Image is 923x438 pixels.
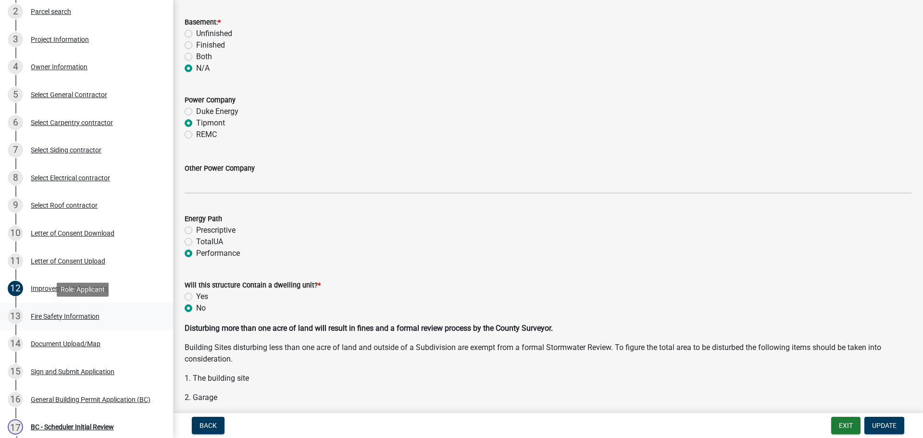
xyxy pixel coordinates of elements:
[8,364,23,379] div: 15
[196,291,208,302] label: Yes
[196,236,223,248] label: TotalUA
[200,422,217,429] span: Back
[196,28,232,39] label: Unfinished
[31,175,110,181] div: Select Electrical contractor
[185,392,911,403] p: 2. Garage
[31,285,108,292] div: Improvement Information
[196,117,225,129] label: Tipmont
[31,91,107,98] div: Select General Contractor
[8,419,23,435] div: 17
[185,97,236,104] label: Power Company
[8,281,23,296] div: 12
[31,36,89,43] div: Project Information
[8,309,23,324] div: 13
[57,283,109,297] div: Role: Applicant
[185,324,553,333] strong: Disturbing more than one acre of land will result in fines and a formal review process by the Cou...
[196,129,217,140] label: REMC
[8,253,23,269] div: 11
[196,225,236,236] label: Prescriptive
[196,63,210,74] label: N/A
[31,8,71,15] div: Parcel search
[196,106,238,117] label: Duke Energy
[31,119,113,126] div: Select Carpentry contractor
[192,417,225,434] button: Back
[31,63,87,70] div: Owner Information
[8,142,23,158] div: 7
[31,368,114,375] div: Sign and Submit Application
[185,282,321,289] label: Will this structure Contain a dwelling unit?
[8,32,23,47] div: 3
[8,336,23,351] div: 14
[8,4,23,19] div: 2
[864,417,904,434] button: Update
[196,302,206,314] label: No
[8,115,23,130] div: 6
[8,225,23,241] div: 10
[31,396,150,403] div: General Building Permit Application (BC)
[185,373,911,384] p: 1. The building site
[196,39,225,51] label: Finished
[31,147,101,153] div: Select Siding contractor
[31,313,100,320] div: Fire Safety Information
[8,392,23,407] div: 16
[31,258,105,264] div: Letter of Consent Upload
[185,165,255,172] label: Other Power Company
[8,170,23,186] div: 8
[31,202,98,209] div: Select Roof contractor
[8,87,23,102] div: 5
[31,340,100,347] div: Document Upload/Map
[185,19,221,26] label: Basement:
[872,422,897,429] span: Update
[831,417,861,434] button: Exit
[196,248,240,259] label: Performance
[185,216,222,223] label: Energy Path
[196,51,212,63] label: Both
[8,198,23,213] div: 9
[8,59,23,75] div: 4
[185,342,911,365] p: Building Sites disturbing less than one acre of land and outside of a Subdivision are exempt from...
[31,424,114,430] div: BC - Scheduler Initial Review
[31,230,114,237] div: Letter of Consent Download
